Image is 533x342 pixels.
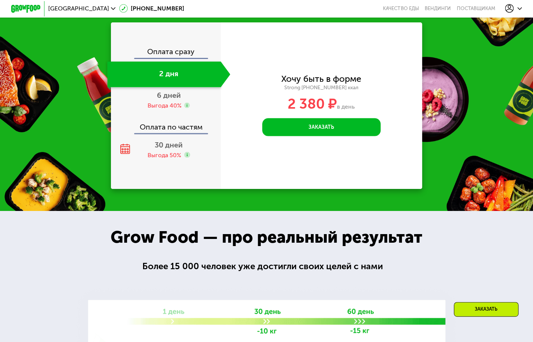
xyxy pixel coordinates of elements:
div: Оплата по частям [112,116,220,134]
div: Хочу быть в форме [281,75,361,83]
button: Заказать [262,118,381,136]
div: Более 15 000 человек уже достигли своих целей с нами [142,259,391,273]
div: Strong [PHONE_NUMBER] ккал [221,84,422,91]
a: [PHONE_NUMBER] [119,4,185,13]
span: 6 дней [157,91,181,100]
span: [GEOGRAPHIC_DATA] [48,6,109,12]
div: Оплата сразу [112,48,220,58]
a: Качество еды [383,6,419,12]
div: Заказать [454,302,518,317]
a: Вендинги [425,6,451,12]
span: в день [337,103,355,110]
div: поставщикам [457,6,495,12]
div: Grow Food — про реальный результат [99,225,434,250]
div: Выгода 40% [147,102,181,110]
span: 30 дней [155,140,183,149]
div: Выгода 50% [148,151,181,159]
span: 2 380 ₽ [288,96,337,112]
